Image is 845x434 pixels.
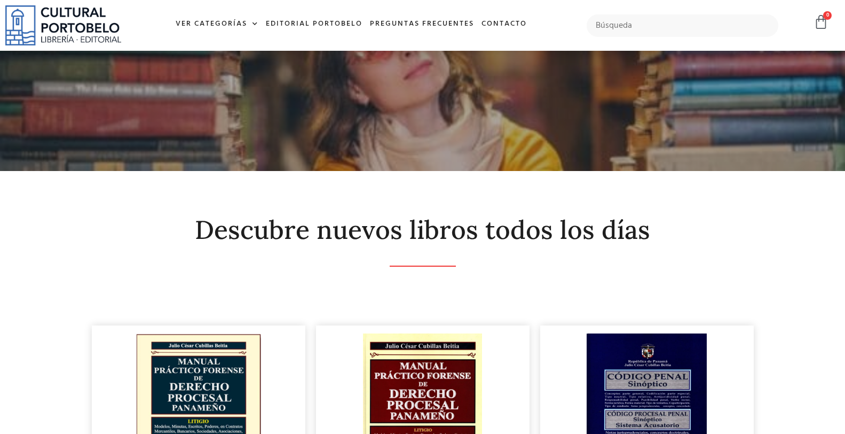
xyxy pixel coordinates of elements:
input: Búsqueda [587,14,778,37]
span: 0 [823,11,832,20]
a: Preguntas frecuentes [366,13,478,36]
a: 0 [814,14,828,30]
a: Contacto [478,13,531,36]
h2: Descubre nuevos libros todos los días [92,216,754,244]
a: Editorial Portobelo [262,13,366,36]
a: Ver Categorías [172,13,262,36]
